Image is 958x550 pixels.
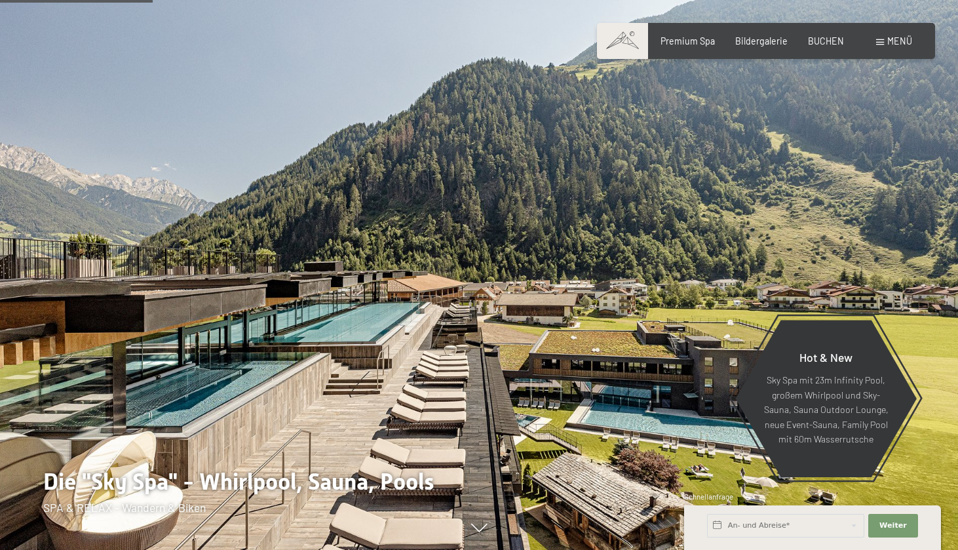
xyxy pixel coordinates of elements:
a: Premium Spa [661,35,715,47]
a: Hot & New Sky Spa mit 23m Infinity Pool, großem Whirlpool und Sky-Sauna, Sauna Outdoor Lounge, ne... [735,319,917,478]
a: Bildergalerie [735,35,788,47]
button: Weiter [868,514,918,538]
span: Menü [887,35,912,47]
p: Sky Spa mit 23m Infinity Pool, großem Whirlpool und Sky-Sauna, Sauna Outdoor Lounge, neue Event-S... [763,373,889,447]
span: Weiter [879,521,907,531]
a: BUCHEN [808,35,844,47]
span: Hot & New [799,350,853,364]
span: Schnellanfrage [684,492,733,501]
